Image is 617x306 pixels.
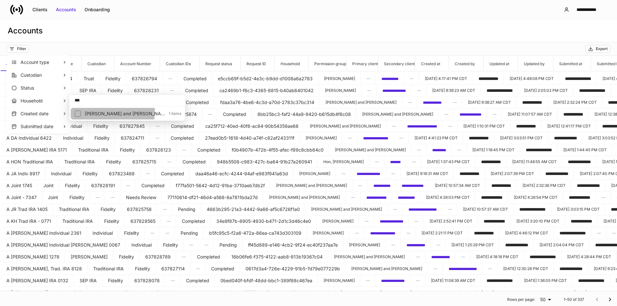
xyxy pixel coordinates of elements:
p: Custodian [21,72,62,78]
p: Created date [21,110,62,117]
p: Status [21,85,62,91]
p: Household [21,98,62,104]
p: Sheehan, Kelly and Dan [85,110,165,117]
p: Account type [21,59,62,66]
p: Submitted date [21,123,62,130]
p: 1 items [165,111,181,116]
